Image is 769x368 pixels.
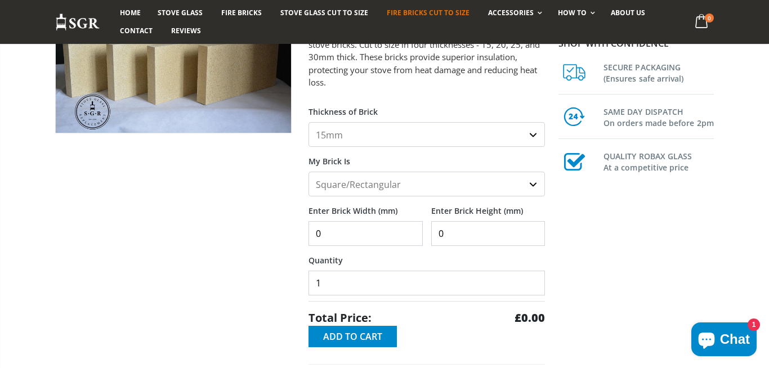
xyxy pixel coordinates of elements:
h3: SAME DAY DISPATCH On orders made before 2pm [603,104,714,129]
span: Accessories [488,8,534,17]
h3: SECURE PACKAGING (Ensures safe arrival) [603,60,714,84]
inbox-online-store-chat: Shopify online store chat [688,322,760,359]
label: Quantity [309,246,545,266]
span: How To [558,8,587,17]
span: Fire Bricks Cut To Size [387,8,470,17]
span: About us [611,8,645,17]
a: About us [602,4,654,22]
span: Fire Bricks [221,8,262,17]
span: 0 [705,14,714,23]
span: Total Price: [309,310,372,326]
span: Stove Glass [158,8,203,17]
a: Reviews [163,22,209,40]
label: Enter Brick Width (mm) [309,196,423,217]
span: Stove Glass Cut To Size [280,8,368,17]
a: Home [111,4,149,22]
label: Thickness of Brick [309,97,545,118]
img: Stove Glass Replacement [55,13,100,32]
label: Enter Brick Height (mm) [431,196,546,217]
a: How To [549,4,601,22]
a: Contact [111,22,161,40]
a: 0 [691,11,714,33]
span: Contact [120,26,153,35]
span: Home [120,8,141,17]
h3: QUALITY ROBAX GLASS At a competitive price [603,149,714,173]
a: Fire Bricks [213,4,270,22]
a: Accessories [480,4,548,22]
span: Add to Cart [323,330,382,343]
a: Fire Bricks Cut To Size [378,4,478,22]
p: Increase the efficiency and lifespan of your stove with our stove bricks. Cut to size in four thi... [309,25,545,89]
button: Add to Cart [309,326,397,347]
label: My Brick Is [309,147,545,167]
a: Stove Glass [149,4,211,22]
strong: £0.00 [515,310,545,326]
span: Reviews [171,26,201,35]
a: Stove Glass Cut To Size [272,4,376,22]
